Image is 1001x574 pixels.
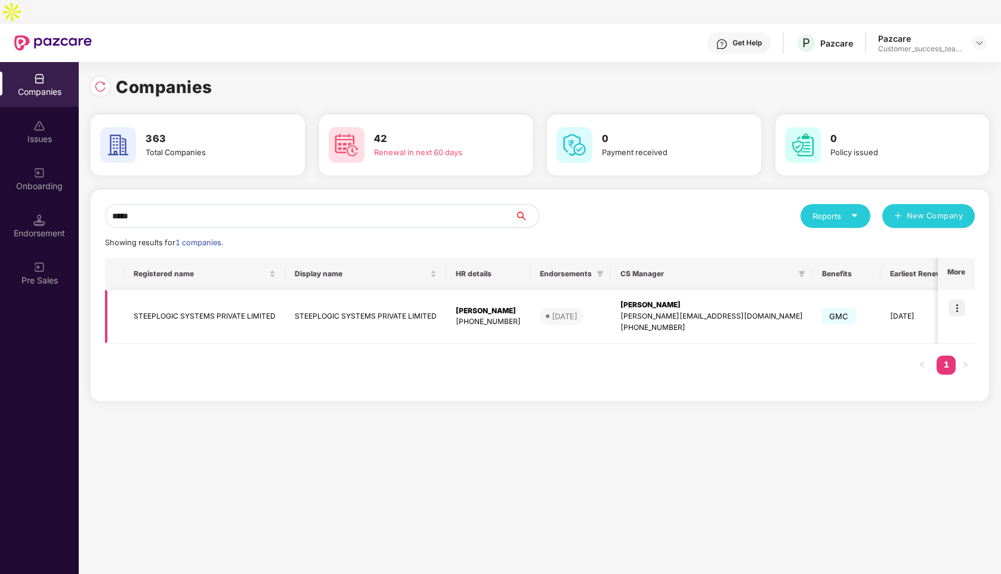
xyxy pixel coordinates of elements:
img: svg+xml;base64,PHN2ZyBpZD0iRHJvcGRvd24tMzJ4MzIiIHhtbG5zPSJodHRwOi8vd3d3LnczLm9yZy8yMDAwL3N2ZyIgd2... [975,38,984,48]
td: [DATE] [880,290,957,344]
span: 1 companies. [175,238,223,247]
img: svg+xml;base64,PHN2ZyBpZD0iUmVsb2FkLTMyeDMyIiB4bWxucz0iaHR0cDovL3d3dy53My5vcmcvMjAwMC9zdmciIHdpZH... [94,81,106,92]
span: left [919,361,926,368]
img: svg+xml;base64,PHN2ZyB4bWxucz0iaHR0cDovL3d3dy53My5vcmcvMjAwMC9zdmciIHdpZHRoPSI2MCIgaGVpZ2h0PSI2MC... [100,127,136,163]
div: [DATE] [552,310,577,322]
span: GMC [822,308,856,325]
button: plusNew Company [882,204,975,228]
div: Customer_success_team_lead [878,44,962,54]
img: svg+xml;base64,PHN2ZyBpZD0iQ29tcGFuaWVzIiB4bWxucz0iaHR0cDovL3d3dy53My5vcmcvMjAwMC9zdmciIHdpZHRoPS... [33,73,45,85]
button: right [956,356,975,375]
span: Registered name [134,269,267,279]
span: search [514,211,539,221]
img: icon [949,300,965,316]
span: plus [894,212,902,221]
div: Payment received [602,147,728,159]
th: Earliest Renewal [880,258,957,290]
span: CS Manager [620,269,793,279]
span: filter [796,267,808,281]
span: caret-down [851,212,858,220]
div: Renewal in next 60 days [374,147,501,159]
td: STEEPLOGIC SYSTEMS PRIVATE LIMITED [285,290,446,344]
li: 1 [937,356,956,375]
h3: 0 [830,131,957,147]
span: right [962,361,969,368]
span: Display name [295,269,428,279]
span: P [802,36,810,50]
button: search [514,204,539,228]
img: svg+xml;base64,PHN2ZyBpZD0iSXNzdWVzX2Rpc2FibGVkIiB4bWxucz0iaHR0cDovL3d3dy53My5vcmcvMjAwMC9zdmciIH... [33,120,45,132]
img: svg+xml;base64,PHN2ZyB4bWxucz0iaHR0cDovL3d3dy53My5vcmcvMjAwMC9zdmciIHdpZHRoPSI2MCIgaGVpZ2h0PSI2MC... [329,127,364,163]
h3: 363 [146,131,272,147]
img: svg+xml;base64,PHN2ZyBpZD0iSGVscC0zMngzMiIgeG1sbnM9Imh0dHA6Ly93d3cudzMub3JnLzIwMDAvc3ZnIiB3aWR0aD... [716,38,728,50]
th: HR details [446,258,530,290]
th: Display name [285,258,446,290]
td: STEEPLOGIC SYSTEMS PRIVATE LIMITED [124,290,285,344]
span: filter [597,270,604,277]
img: svg+xml;base64,PHN2ZyB4bWxucz0iaHR0cDovL3d3dy53My5vcmcvMjAwMC9zdmciIHdpZHRoPSI2MCIgaGVpZ2h0PSI2MC... [557,127,592,163]
div: [PERSON_NAME] [620,300,803,311]
th: Benefits [812,258,880,290]
img: svg+xml;base64,PHN2ZyB3aWR0aD0iMTQuNSIgaGVpZ2h0PSIxNC41IiB2aWV3Qm94PSIwIDAgMTYgMTYiIGZpbGw9Im5vbm... [33,214,45,226]
a: 1 [937,356,956,374]
h3: 42 [374,131,501,147]
span: filter [594,267,606,281]
div: [PHONE_NUMBER] [456,316,521,328]
div: Total Companies [146,147,272,159]
div: Reports [812,210,858,222]
th: Registered name [124,258,285,290]
span: New Company [907,210,963,222]
h3: 0 [602,131,728,147]
img: svg+xml;base64,PHN2ZyB3aWR0aD0iMjAiIGhlaWdodD0iMjAiIHZpZXdCb3g9IjAgMCAyMCAyMCIgZmlsbD0ibm9uZSIgeG... [33,261,45,273]
div: Pazcare [820,38,853,49]
button: left [913,356,932,375]
li: Next Page [956,356,975,375]
li: Previous Page [913,356,932,375]
th: More [938,258,975,290]
div: [PERSON_NAME] [456,305,521,317]
span: filter [798,270,805,277]
h1: Companies [116,74,212,100]
div: Pazcare [878,33,962,44]
img: svg+xml;base64,PHN2ZyB4bWxucz0iaHR0cDovL3d3dy53My5vcmcvMjAwMC9zdmciIHdpZHRoPSI2MCIgaGVpZ2h0PSI2MC... [785,127,821,163]
span: Endorsements [540,269,592,279]
span: Showing results for [105,238,223,247]
img: New Pazcare Logo [14,35,92,51]
div: [PHONE_NUMBER] [620,322,803,334]
div: Get Help [733,38,762,48]
div: [PERSON_NAME][EMAIL_ADDRESS][DOMAIN_NAME] [620,311,803,322]
div: Policy issued [830,147,957,159]
img: svg+xml;base64,PHN2ZyB3aWR0aD0iMjAiIGhlaWdodD0iMjAiIHZpZXdCb3g9IjAgMCAyMCAyMCIgZmlsbD0ibm9uZSIgeG... [33,167,45,179]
